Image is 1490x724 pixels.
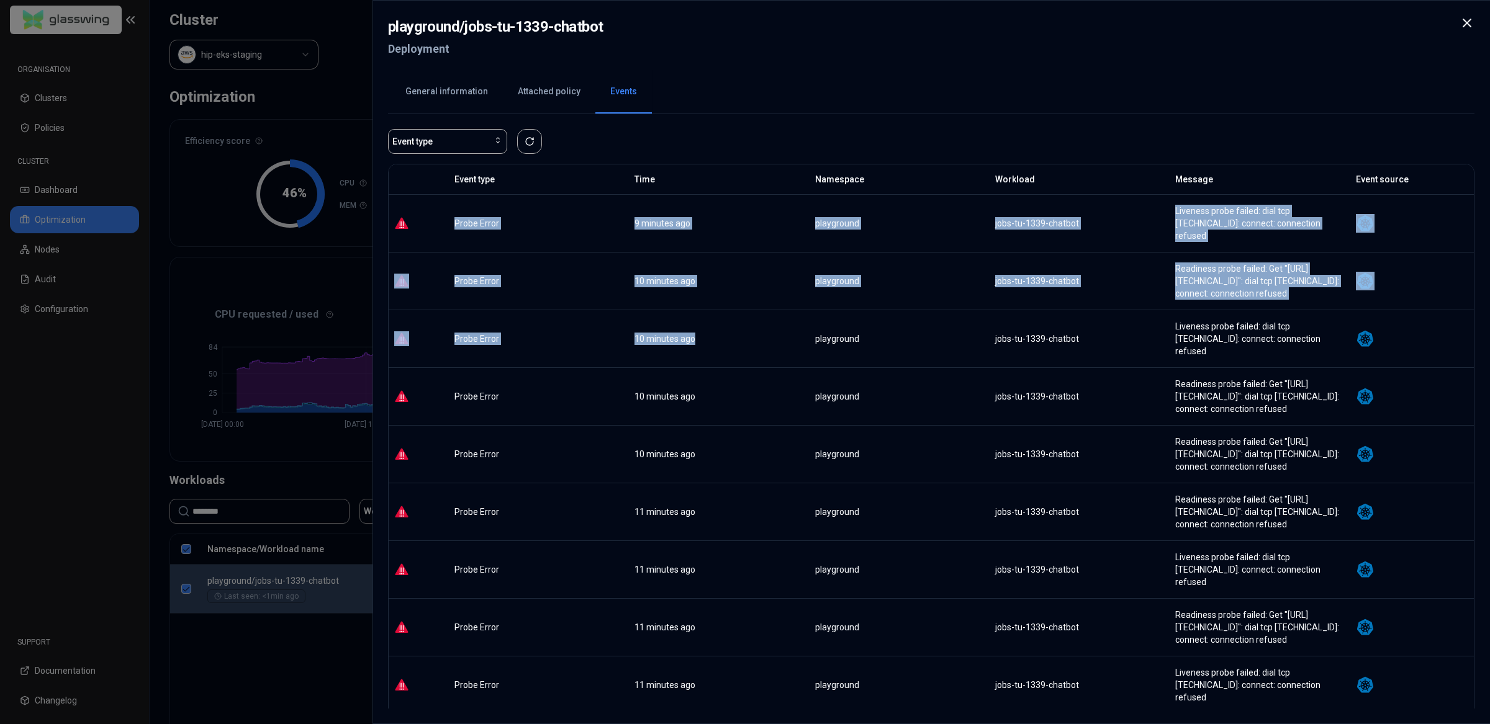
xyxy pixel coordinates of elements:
[394,447,409,462] img: error
[634,565,695,574] span: 11 minutes ago
[394,216,409,231] img: error
[1175,551,1344,588] div: Liveness probe failed: dial tcp [TECHNICAL_ID]: connect: connection refused
[1356,618,1375,637] img: kubernetes
[634,334,695,344] span: 10 minutes ago
[1175,493,1344,530] div: Readiness probe failed: Get "[URL][TECHNICAL_ID]": dial tcp [TECHNICAL_ID]: connect: connection r...
[815,448,984,460] div: playground
[995,275,1164,287] div: jobs-tu-1339-chatbot
[394,620,409,635] img: error
[1356,676,1375,694] img: kubernetes
[1356,329,1375,348] img: kubernetes
[995,621,1164,633] div: jobs-tu-1339-chatbot
[815,275,984,287] div: playground
[1175,436,1344,473] div: Readiness probe failed: Get "[URL][TECHNICAL_ID]": dial tcp [TECHNICAL_ID]: connect: connection r...
[1356,272,1375,290] img: kubernetes
[815,390,984,403] div: playground
[1356,445,1375,463] img: kubernetes
[815,217,984,230] div: playground
[1175,167,1213,192] button: Message
[634,167,655,192] button: Time
[815,621,984,633] div: playground
[1175,609,1344,646] div: Readiness probe failed: Get "[URL][TECHNICAL_ID]": dial tcp [TECHNICAL_ID]: connect: connection r...
[1356,387,1375,406] img: kubernetes
[595,70,652,114] button: Events
[1175,666,1344,704] div: Liveness probe failed: dial tcp [TECHNICAL_ID]: connect: connection refused
[394,274,409,288] img: error
[394,562,409,577] img: error
[454,621,623,633] div: Probe Error
[995,506,1164,518] div: jobs-tu-1339-chatbot
[388,16,603,38] h2: playground / jobs-tu-1339-chatbot
[391,70,503,114] button: General information
[995,448,1164,460] div: jobs-tu-1339-chatbot
[1175,205,1344,242] div: Liveness probe failed: dial tcp [TECHNICAL_ID]: connect: connection refused
[995,167,1035,192] button: Workload
[454,448,623,460] div: Probe Error
[454,167,495,192] button: Event type
[454,679,623,691] div: Probe Error
[1356,214,1375,233] img: kubernetes
[634,449,695,459] span: 10 minutes ago
[995,333,1164,345] div: jobs-tu-1339-chatbot
[634,218,690,228] span: 9 minutes ago
[388,38,603,60] h2: Deployment
[634,391,695,401] span: 10 minutes ago
[503,70,595,114] button: Attached policy
[634,507,695,517] span: 11 minutes ago
[394,677,409,692] img: error
[995,563,1164,576] div: jobs-tu-1339-chatbot
[454,217,623,230] div: Probe Error
[634,622,695,632] span: 11 minutes ago
[995,217,1164,230] div: jobs-tu-1339-chatbot
[388,129,507,154] button: Event type
[454,275,623,287] div: Probe Error
[1356,167,1409,192] button: Event source
[815,167,864,192] button: Namespace
[815,563,984,576] div: playground
[1356,503,1375,521] img: kubernetes
[454,333,623,345] div: Probe Error
[1175,262,1344,300] div: Readiness probe failed: Get "[URL][TECHNICAL_ID]": dial tcp [TECHNICAL_ID]: connect: connection r...
[634,276,695,286] span: 10 minutes ago
[1175,320,1344,357] div: Liveness probe failed: dial tcp [TECHNICAL_ID]: connect: connection refused
[815,506,984,518] div: playground
[392,135,433,148] span: Event type
[815,333,984,345] div: playground
[815,679,984,691] div: playground
[394,331,409,346] img: error
[454,563,623,576] div: Probe Error
[995,679,1164,691] div: jobs-tu-1339-chatbot
[634,680,695,690] span: 11 minutes ago
[995,390,1164,403] div: jobs-tu-1339-chatbot
[454,506,623,518] div: Probe Error
[394,504,409,519] img: error
[454,390,623,403] div: Probe Error
[1175,378,1344,415] div: Readiness probe failed: Get "[URL][TECHNICAL_ID]": dial tcp [TECHNICAL_ID]: connect: connection r...
[1356,560,1375,579] img: kubernetes
[394,389,409,404] img: error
